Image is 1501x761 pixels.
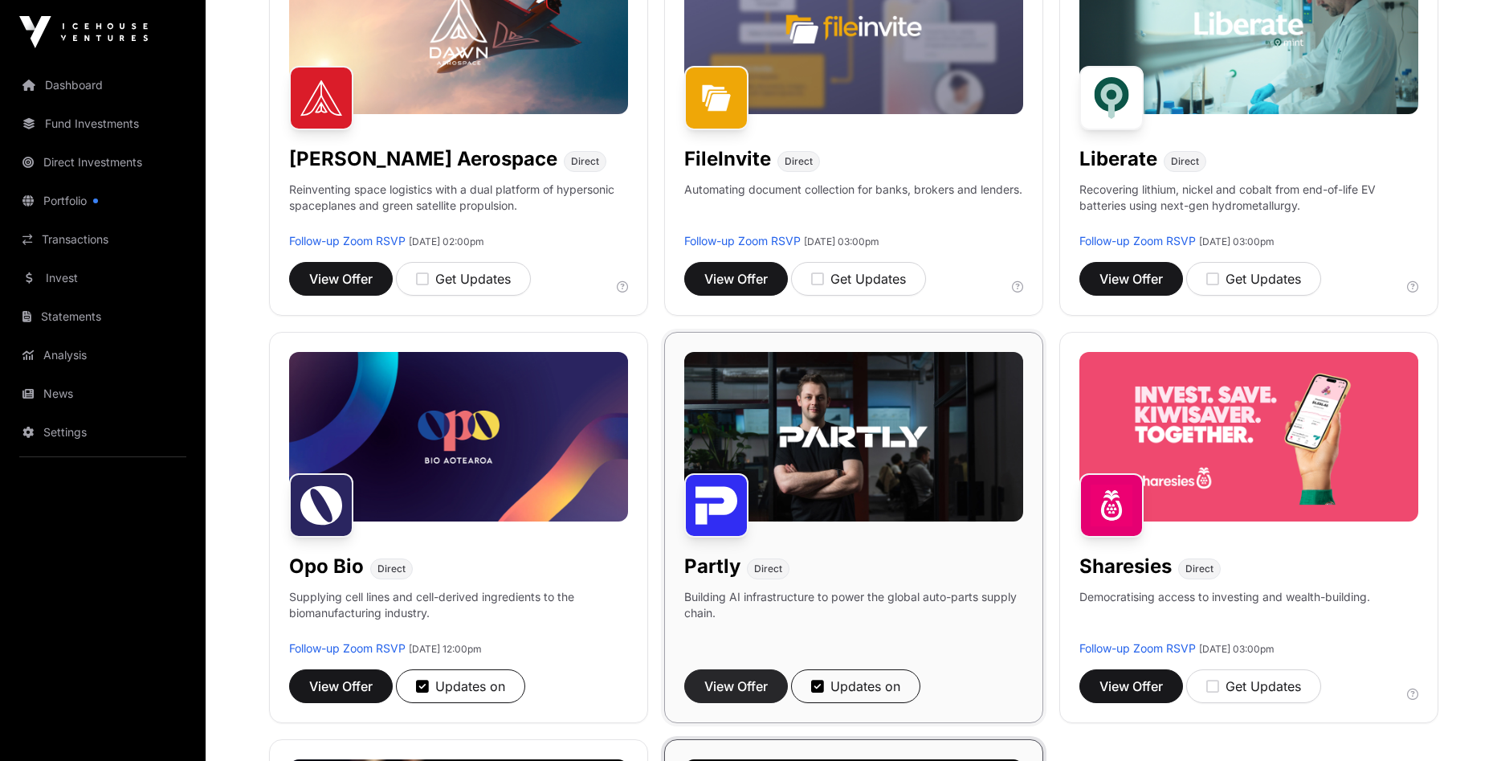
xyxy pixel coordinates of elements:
div: Get Updates [1206,269,1301,288]
a: Fund Investments [13,106,193,141]
div: Get Updates [416,269,511,288]
img: Sharesies [1079,473,1144,538]
button: Get Updates [791,262,926,296]
span: [DATE] 02:00pm [409,235,484,248]
a: Invest [13,260,193,296]
p: Recovering lithium, nickel and cobalt from end-of-life EV batteries using next-gen hydrometallurgy. [1079,182,1418,233]
a: Follow-up Zoom RSVP [684,234,801,248]
img: Opo Bio [289,473,353,538]
span: Direct [377,563,406,575]
a: Direct Investments [13,145,193,180]
p: Automating document collection for banks, brokers and lenders. [684,182,1022,233]
a: Analysis [13,338,193,373]
h1: Partly [684,554,740,579]
span: Direct [1185,563,1213,575]
a: News [13,376,193,411]
p: Reinventing space logistics with a dual platform of hypersonic spaceplanes and green satellite pr... [289,182,628,233]
img: FileInvite [684,66,748,130]
a: Follow-up Zoom RSVP [1079,641,1196,655]
a: Follow-up Zoom RSVP [289,234,406,248]
p: Building AI infrastructure to power the global auto-parts supply chain. [684,589,1023,640]
span: View Offer [1099,677,1163,696]
a: Dashboard [13,68,193,103]
span: Direct [785,155,813,168]
span: [DATE] 03:00pm [804,235,879,248]
button: View Offer [1079,262,1183,296]
p: Democratising access to investing and wealth-building. [1079,589,1370,640]
button: View Offer [684,262,788,296]
img: Liberate [1079,66,1144,130]
div: Get Updates [1206,677,1301,696]
button: Updates on [396,669,525,703]
h1: Sharesies [1079,554,1172,579]
span: View Offer [704,677,768,696]
img: Dawn Aerospace [289,66,353,130]
a: Settings [13,415,193,450]
a: Follow-up Zoom RSVP [1079,234,1196,248]
span: [DATE] 03:00pm [1199,643,1275,655]
span: Direct [571,155,599,168]
button: View Offer [684,669,788,703]
div: Updates on [416,677,505,696]
span: Direct [1171,155,1199,168]
img: Icehouse Ventures Logo [19,16,148,48]
img: Sharesies-Banner.jpg [1079,352,1418,522]
span: [DATE] 03:00pm [1199,235,1275,248]
img: Opo-Bio-Banner.jpg [289,352,628,522]
h1: FileInvite [684,146,771,172]
button: View Offer [289,262,393,296]
span: Direct [754,563,782,575]
div: Get Updates [811,269,906,288]
iframe: Chat Widget [1421,684,1501,761]
h1: Liberate [1079,146,1157,172]
span: [DATE] 12:00pm [409,643,482,655]
button: Get Updates [396,262,531,296]
button: Get Updates [1186,669,1321,703]
h1: [PERSON_NAME] Aerospace [289,146,557,172]
h1: Opo Bio [289,554,364,579]
div: Updates on [811,677,900,696]
span: View Offer [1099,269,1163,288]
a: Follow-up Zoom RSVP [289,641,406,655]
button: View Offer [289,669,393,703]
button: Get Updates [1186,262,1321,296]
button: Updates on [791,669,920,703]
span: View Offer [309,677,373,696]
a: Transactions [13,222,193,257]
span: View Offer [309,269,373,288]
img: Partly-Banner.jpg [684,352,1023,522]
a: Portfolio [13,183,193,219]
img: Partly [684,473,748,538]
p: Supplying cell lines and cell-derived ingredients to the biomanufacturing industry. [289,589,628,621]
button: View Offer [1079,669,1183,703]
a: Statements [13,299,193,334]
span: View Offer [704,269,768,288]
